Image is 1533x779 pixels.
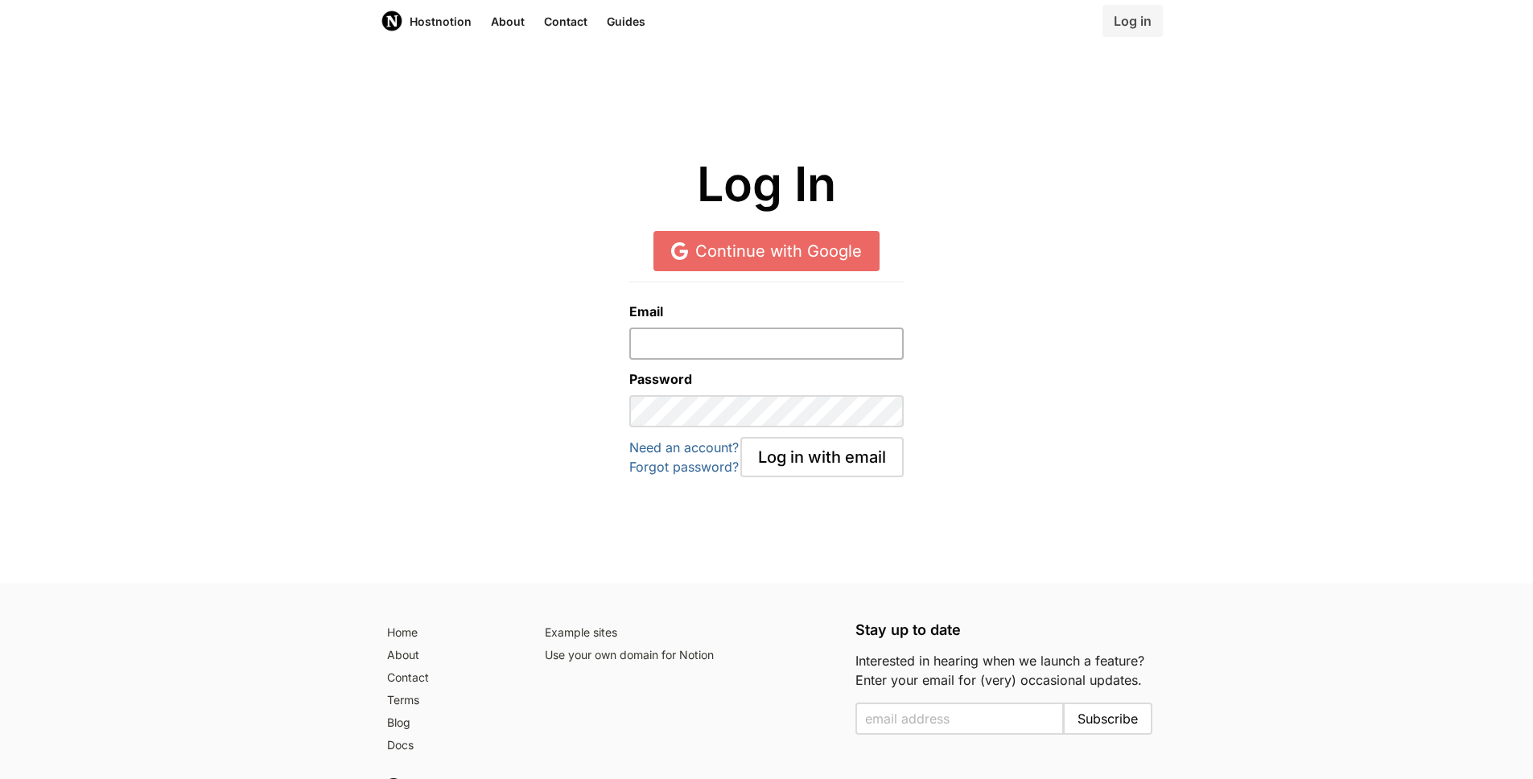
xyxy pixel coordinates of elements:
a: Terms [381,690,520,712]
button: Subscribe [1063,703,1152,735]
p: Interested in hearing when we launch a feature? Enter your email for (very) occasional updates. [855,651,1153,690]
a: Blog [381,712,520,735]
a: Forgot password? [629,459,739,475]
h1: Log In [381,158,1153,212]
h5: Stay up to date [855,622,1153,638]
button: Log in with email [740,437,904,477]
img: Host Notion logo [381,10,403,32]
a: Log in [1102,5,1163,37]
a: About [381,645,520,667]
input: Enter your email to subscribe to the email list and be notified when we launch [855,703,1065,735]
a: Use your own domain for Notion [538,645,836,667]
a: Home [381,622,520,645]
a: Continue with Google [653,231,880,271]
a: Example sites [538,622,836,645]
a: Need an account? [629,439,739,455]
label: Email [629,302,904,321]
a: Contact [381,667,520,690]
label: Password [629,369,904,389]
a: Docs [381,735,520,757]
